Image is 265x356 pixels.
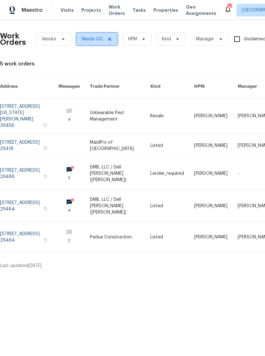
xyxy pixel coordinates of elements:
td: MaidPro of [GEOGRAPHIC_DATA] [85,134,145,157]
div: 4 [227,4,232,10]
td: [PERSON_NAME] [189,98,233,134]
th: HPM [189,75,233,98]
span: Projects [81,7,101,13]
button: Copy Address [43,206,48,212]
td: Listed [145,222,189,252]
th: Kind [145,75,189,98]
span: Tasks [132,8,146,12]
button: Copy Address [43,146,48,151]
td: Resale [145,98,189,134]
td: Listed [145,134,189,157]
span: Properties [153,7,178,13]
button: Copy Address [43,237,48,243]
td: [PERSON_NAME] [189,222,233,252]
td: [PERSON_NAME] [189,157,233,190]
td: [PERSON_NAME] [189,134,233,157]
button: Copy Address [43,174,48,179]
span: HPM [128,36,137,42]
span: Manager [196,36,214,42]
span: Vendor [42,36,57,42]
span: [DATE] [28,264,42,268]
span: Geo Assignments [186,4,216,17]
th: Trade Partner [85,75,145,98]
span: Work Orders [109,4,125,17]
td: DMB, LLC / Dell [PERSON_NAME] ([PERSON_NAME]) [85,157,145,190]
span: Maestro [22,7,43,13]
td: Listed [145,190,189,222]
td: Unbearable Pest Management [85,98,145,134]
td: [PERSON_NAME] [189,190,233,222]
td: DMB, LLC / Dell [PERSON_NAME] ([PERSON_NAME]) [85,190,145,222]
td: Padua Construction [85,222,145,252]
span: Visits [61,7,74,13]
span: Needs QC [82,36,103,42]
th: Messages [53,75,85,98]
span: Kind [162,36,171,42]
button: Copy Address [43,122,48,128]
td: Lender_required [145,157,189,190]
